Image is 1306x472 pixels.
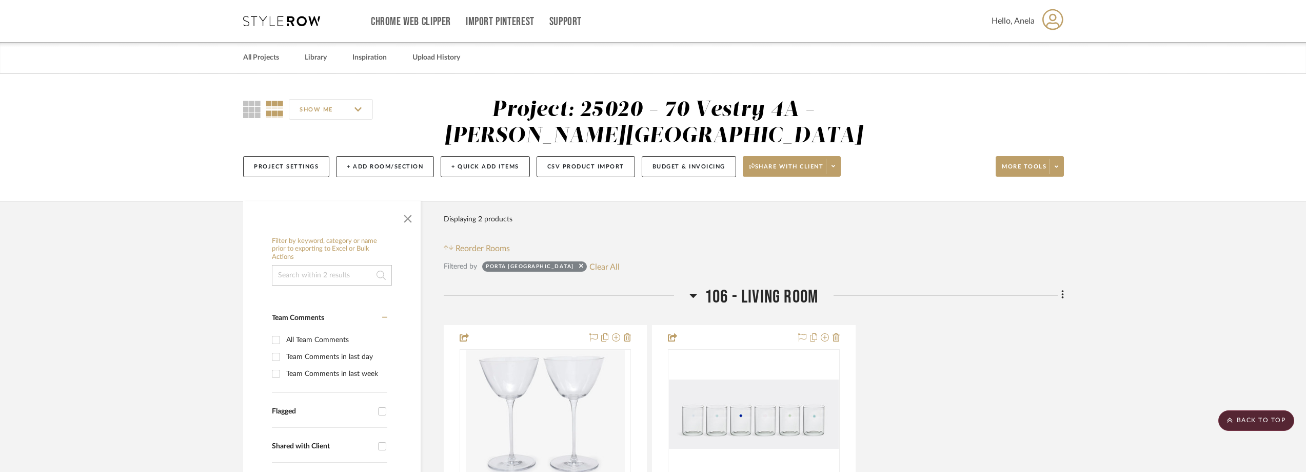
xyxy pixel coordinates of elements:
input: Search within 2 results [272,265,392,286]
div: All Team Comments [286,332,385,348]
a: Support [549,17,582,26]
button: CSV Product Import [537,156,635,177]
a: Library [305,51,327,65]
h6: Filter by keyword, category or name prior to exporting to Excel or Bulk Actions [272,237,392,261]
a: Upload History [412,51,460,65]
button: Share with client [743,156,841,177]
div: Flagged [272,407,373,416]
button: Project Settings [243,156,329,177]
a: Inspiration [352,51,387,65]
button: + Add Room/Section [336,156,434,177]
div: Filtered by [444,261,477,272]
span: 106 - Living Room [705,286,818,308]
div: Displaying 2 products [444,209,512,230]
button: Close [398,206,418,227]
span: Hello, Anela [992,15,1035,27]
scroll-to-top-button: BACK TO TOP [1218,410,1294,431]
span: Team Comments [272,314,324,322]
a: All Projects [243,51,279,65]
div: Project: 25020 - 70 Vestry 4A - [PERSON_NAME][GEOGRAPHIC_DATA] [444,99,863,147]
button: Clear All [589,260,620,273]
a: Chrome Web Clipper [371,17,451,26]
div: Shared with Client [272,442,373,451]
div: Team Comments in last week [286,366,385,382]
img: SOLEIL WATER GLASS, SET OF 6 [669,380,838,449]
button: + Quick Add Items [441,156,530,177]
span: Reorder Rooms [456,242,510,255]
div: Team Comments in last day [286,349,385,365]
button: Reorder Rooms [444,242,510,255]
span: More tools [1002,163,1046,178]
div: Porta [GEOGRAPHIC_DATA] [486,263,574,273]
span: Share with client [749,163,824,178]
button: More tools [996,156,1064,177]
button: Budget & Invoicing [642,156,736,177]
a: Import Pinterest [466,17,535,26]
